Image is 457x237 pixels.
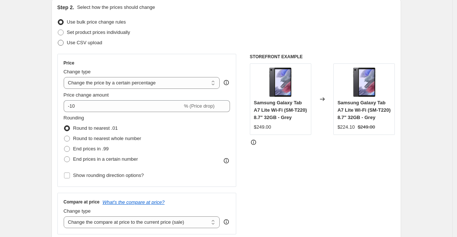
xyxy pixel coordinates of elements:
span: Show rounding direction options? [73,172,144,178]
span: Set product prices individually [67,29,130,35]
p: Select how the prices should change [77,4,155,11]
input: -15 [64,100,183,112]
button: What's the compare at price? [103,199,165,205]
span: Samsung Galaxy Tab A7 Lite Wi-Fi (SM-T220) 8.7" 32GB - Grey [254,100,307,120]
span: Use bulk price change rules [67,19,126,25]
span: Rounding [64,115,84,121]
img: 57_d50726cf-62de-4280-b53c-dc1033eae08f_80x.jpg [266,67,295,97]
span: % (Price drop) [184,103,215,109]
span: End prices in .99 [73,146,109,151]
span: Price change amount [64,92,109,98]
span: Round to nearest .01 [73,125,118,131]
span: Change type [64,208,91,214]
strike: $249.00 [358,123,375,131]
span: Change type [64,69,91,74]
h2: Step 2. [57,4,74,11]
h3: Compare at price [64,199,100,205]
span: Round to nearest whole number [73,136,141,141]
img: 57_d50726cf-62de-4280-b53c-dc1033eae08f_80x.jpg [350,67,379,97]
div: $249.00 [254,123,271,131]
h3: Price [64,60,74,66]
div: help [223,218,230,226]
div: $224.10 [337,123,355,131]
span: End prices in a certain number [73,156,138,162]
h6: STOREFRONT EXAMPLE [250,54,395,60]
span: Use CSV upload [67,40,102,45]
span: Samsung Galaxy Tab A7 Lite Wi-Fi (SM-T220) 8.7" 32GB - Grey [337,100,390,120]
div: help [223,79,230,86]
